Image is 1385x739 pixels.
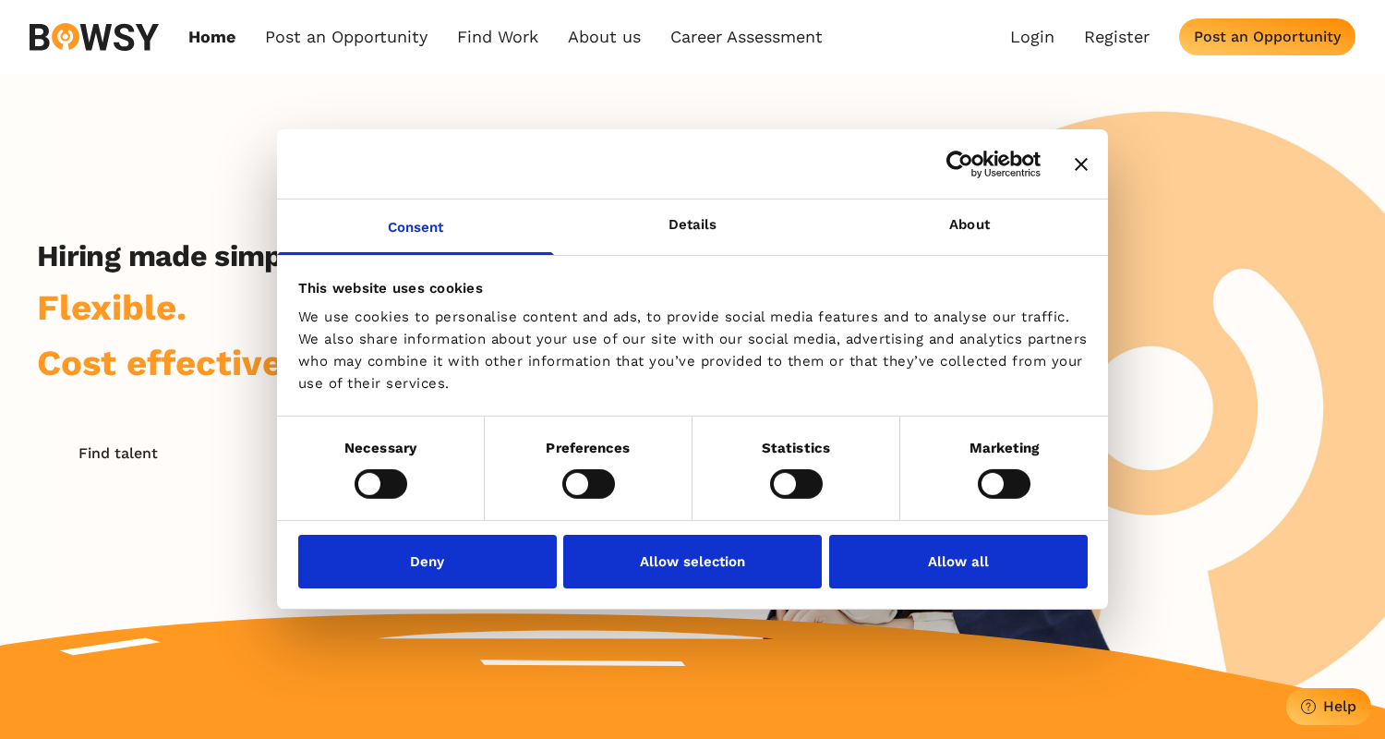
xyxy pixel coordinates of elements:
[829,535,1088,588] button: Allow all
[879,150,1041,177] a: Usercentrics Cookiebot - opens in a new window
[1010,27,1054,47] a: Login
[298,276,1088,298] div: This website uses cookies
[1286,688,1371,725] button: Help
[831,200,1108,255] a: About
[30,23,159,51] img: svg%3e
[37,342,293,383] span: Cost effective.
[298,306,1088,394] div: We use cookies to personalise content and ads, to provide social media features and to analyse ou...
[37,286,187,328] span: Flexible.
[277,200,554,255] a: Consent
[188,27,235,47] a: Home
[554,200,831,255] a: Details
[670,27,823,47] a: Career Assessment
[1179,18,1355,55] button: Post an Opportunity
[1075,157,1088,170] button: Close banner
[78,444,158,462] div: Find talent
[1323,697,1356,715] div: Help
[344,440,416,456] strong: Necessary
[546,440,630,456] strong: Preferences
[298,535,557,588] button: Deny
[1084,27,1150,47] a: Register
[563,535,822,588] button: Allow selection
[37,238,316,273] h2: Hiring made simple.
[762,440,830,456] strong: Statistics
[969,440,1040,456] strong: Marketing
[37,434,199,471] button: Find talent
[1194,28,1341,45] div: Post an Opportunity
